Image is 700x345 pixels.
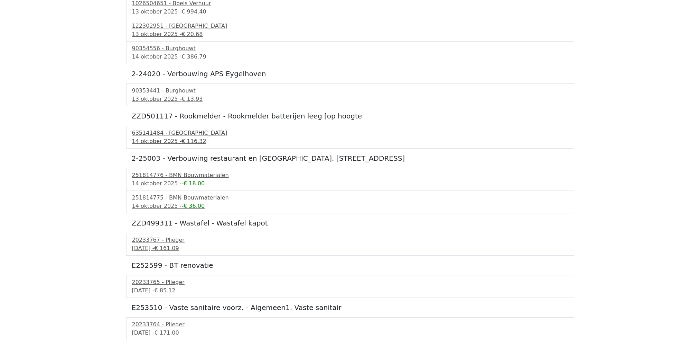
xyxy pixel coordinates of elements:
[181,8,206,15] span: € 994.40
[181,180,205,187] span: -€ 18.00
[132,22,568,30] div: 122302951 - [GEOGRAPHIC_DATA]
[132,137,568,145] div: 14 oktober 2025 -
[132,261,569,269] h5: E252599 - BT renovatie
[132,236,568,244] div: 20233767 - Plieger
[132,320,568,329] div: 20233764 - Plieger
[132,171,568,188] a: 251814776 - BMN Bouwmaterialen14 oktober 2025 --€ 18.00
[132,171,568,179] div: 251814776 - BMN Bouwmaterialen
[132,278,568,286] div: 20233765 - Plieger
[132,286,568,295] div: [DATE] -
[132,129,568,137] div: 635141484 - [GEOGRAPHIC_DATA]
[132,129,568,145] a: 635141484 - [GEOGRAPHIC_DATA]14 oktober 2025 -€ 116.32
[132,194,568,210] a: 251814775 - BMN Bouwmaterialen14 oktober 2025 --€ 36.00
[132,278,568,295] a: 20233765 - Plieger[DATE] -€ 85.12
[132,70,569,78] h5: 2-24020 - Verbouwing APS Eygelhoven
[132,87,568,103] a: 90353441 - Burghouwt13 oktober 2025 -€ 13.93
[132,87,568,95] div: 90353441 - Burghouwt
[132,244,568,253] div: [DATE] -
[154,245,179,251] span: € 161.09
[181,203,205,209] span: -€ 36.00
[132,30,568,38] div: 13 oktober 2025 -
[132,219,569,227] h5: ZZD499311 - Wastafel - Wastafel kapot
[132,179,568,188] div: 14 oktober 2025 -
[132,154,569,162] h5: 2-25003 - Verbouwing restaurant en [GEOGRAPHIC_DATA]. [STREET_ADDRESS]
[132,303,569,312] h5: E253510 - Vaste sanitaire voorz. - Algemeen1. Vaste sanitair
[132,95,568,103] div: 13 oktober 2025 -
[132,202,568,210] div: 14 oktober 2025 -
[181,31,203,37] span: € 20.68
[132,44,568,61] a: 90354556 - Burghouwt14 oktober 2025 -€ 386.79
[132,8,568,16] div: 13 oktober 2025 -
[132,320,568,337] a: 20233764 - Plieger[DATE] -€ 171.00
[154,287,175,294] span: € 85.12
[132,329,568,337] div: [DATE] -
[132,112,569,120] h5: ZZD501117 - Rookmelder - Rookmelder batterijen leeg [op hoogte
[132,44,568,53] div: 90354556 - Burghouwt
[181,138,206,144] span: € 116.32
[132,194,568,202] div: 251814775 - BMN Bouwmaterialen
[132,236,568,253] a: 20233767 - Plieger[DATE] -€ 161.09
[181,53,206,60] span: € 386.79
[132,22,568,38] a: 122302951 - [GEOGRAPHIC_DATA]13 oktober 2025 -€ 20.68
[132,53,568,61] div: 14 oktober 2025 -
[154,329,179,336] span: € 171.00
[181,96,203,102] span: € 13.93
